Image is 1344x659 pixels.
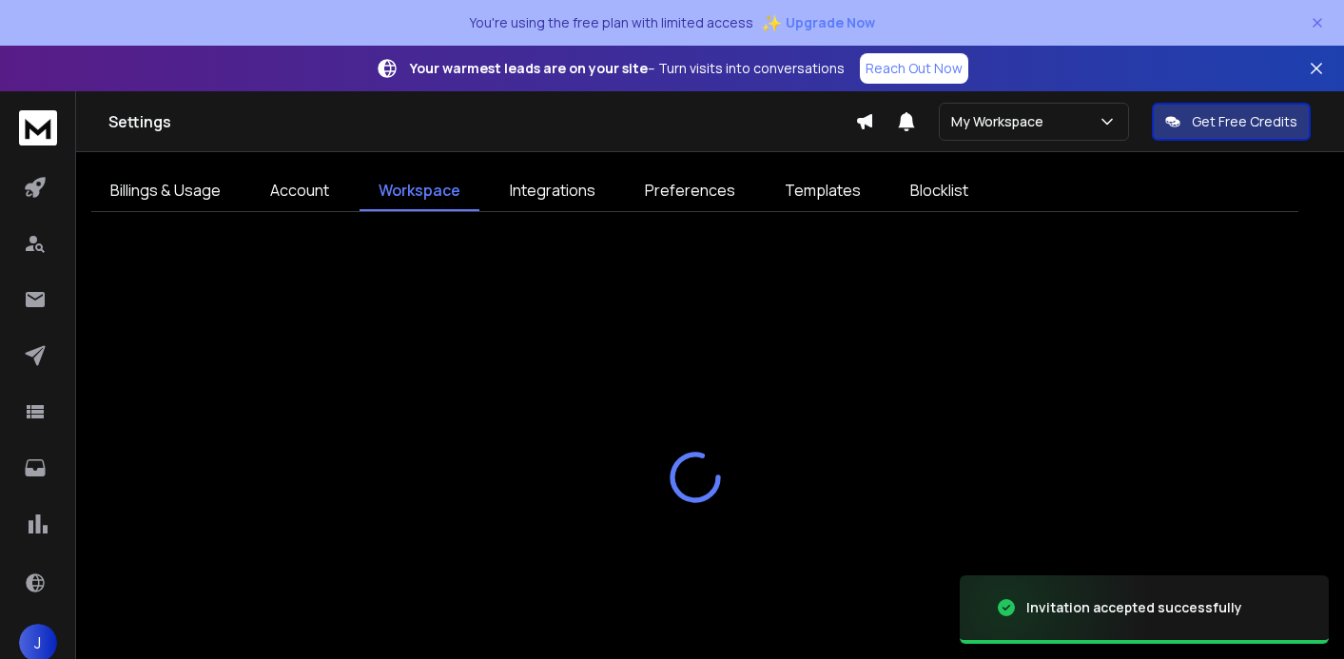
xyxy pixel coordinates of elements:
[626,171,754,211] a: Preferences
[866,59,963,78] p: Reach Out Now
[1192,112,1297,131] p: Get Free Credits
[1026,598,1242,617] div: Invitation accepted successfully
[761,4,875,42] button: ✨Upgrade Now
[469,13,753,32] p: You're using the free plan with limited access
[1152,103,1311,141] button: Get Free Credits
[766,171,880,211] a: Templates
[891,171,987,211] a: Blocklist
[19,110,57,145] img: logo
[410,59,845,78] p: – Turn visits into conversations
[410,59,648,77] strong: Your warmest leads are on your site
[491,171,614,211] a: Integrations
[251,171,348,211] a: Account
[761,10,782,36] span: ✨
[951,112,1051,131] p: My Workspace
[108,110,855,133] h1: Settings
[360,171,479,211] a: Workspace
[91,171,240,211] a: Billings & Usage
[786,13,875,32] span: Upgrade Now
[860,53,968,84] a: Reach Out Now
